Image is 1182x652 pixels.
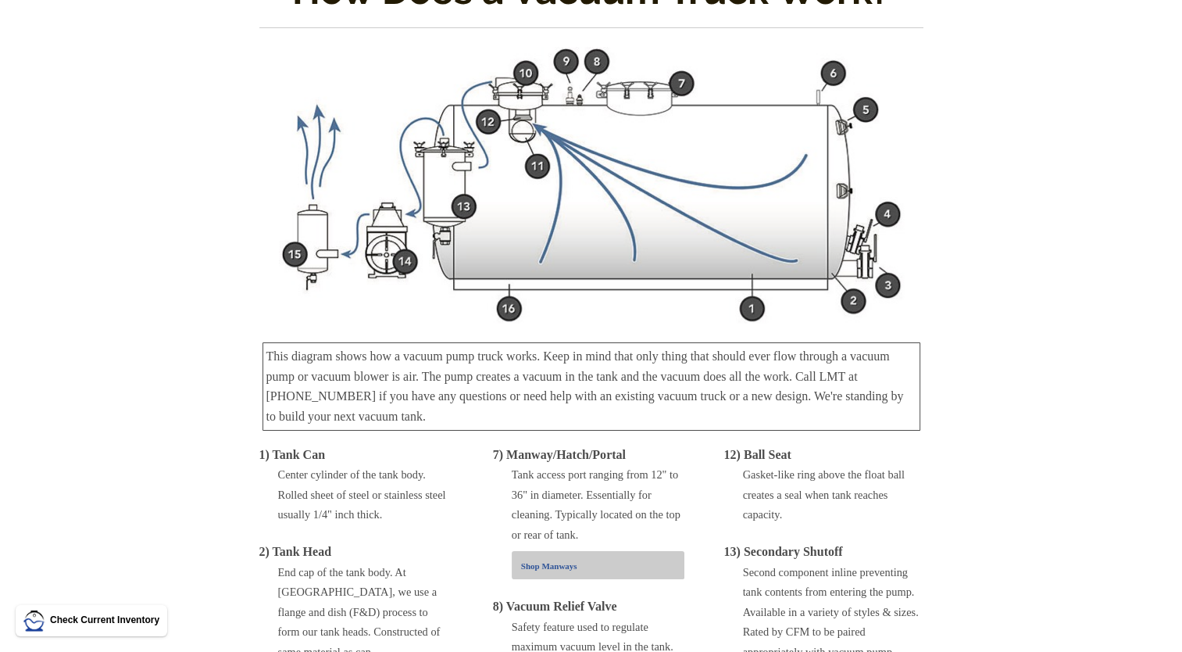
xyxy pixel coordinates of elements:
span: Gasket-like ring above the float ball creates a seal when tank reaches capacity. [743,468,905,521]
span: Tank access port ranging from 12" to 36" in diameter. Essentially for cleaning. Typically located... [512,468,680,541]
span: 8) Vacuum Relief Valve [493,600,617,613]
span: 7) Manway/Hatch/Portal [493,448,626,461]
a: Shop Manways [521,555,684,575]
span: 2) Tank Head [259,545,331,558]
p: Check Current Inventory [50,613,159,628]
span: Center cylinder of the tank body. Rolled sheet of steel or stainless steel usually 1/4" inch thick. [278,468,446,521]
img: Stacks Image 11854 [279,47,904,324]
div: This diagram shows how a vacuum pump truck works. Keep in mind that only thing that should ever f... [262,342,920,430]
span: 12) Ball Seat [724,448,791,461]
span: Shop Manways [521,561,577,571]
span: 13) Secondary Shutoff [724,545,843,558]
img: LMT Icon [23,610,45,632]
a: ST - Septic Service [259,47,923,324]
span: 1) Tank Can [259,448,326,461]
